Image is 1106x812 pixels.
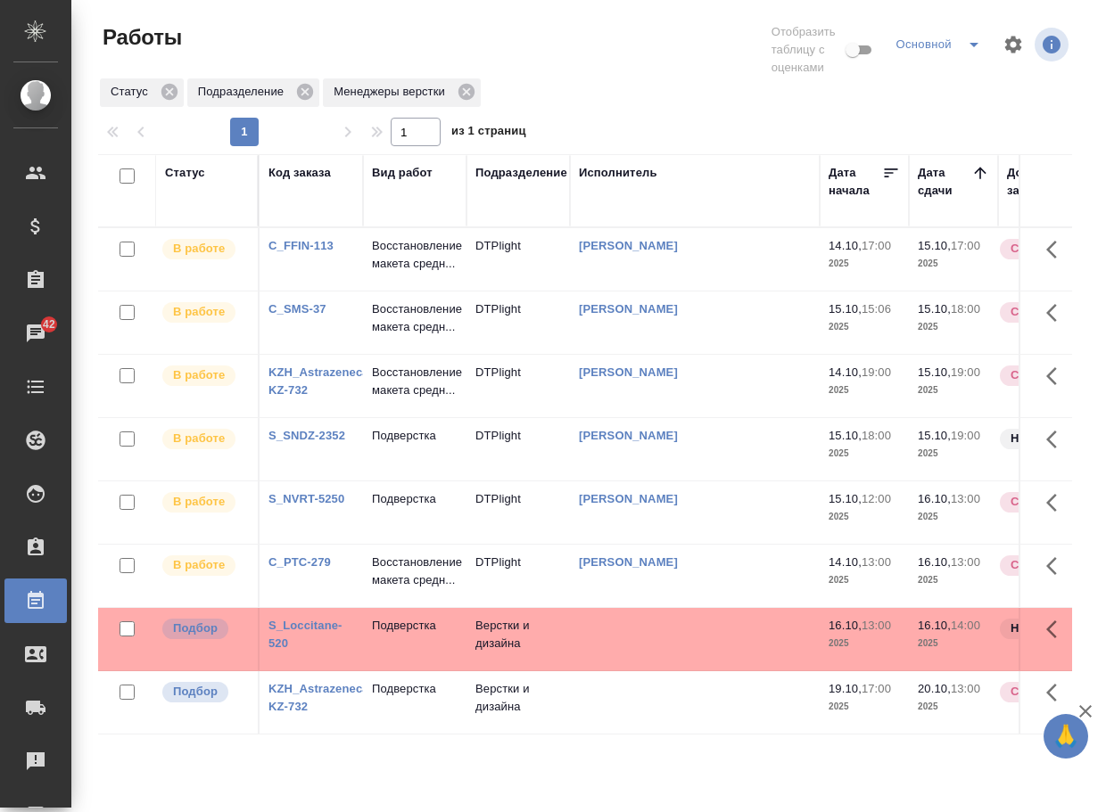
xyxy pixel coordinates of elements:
[918,492,951,505] p: 16.10,
[1011,303,1064,321] p: Срочный
[829,365,862,379] p: 14.10,
[579,239,678,252] a: [PERSON_NAME]
[466,418,570,480] td: DTPlight
[173,683,218,701] p: Подбор
[862,619,891,632] p: 13:00
[372,554,458,589] p: Восстановление макета средн...
[918,381,989,399] p: 2025
[829,571,900,589] p: 2025
[918,555,951,569] p: 16.10,
[951,682,980,695] p: 13:00
[1011,366,1064,384] p: Срочный
[475,164,567,182] div: Подразделение
[918,635,989,652] p: 2025
[268,429,345,442] a: S_SNDZ-2352
[173,366,225,384] p: В работе
[466,545,570,607] td: DTPlight
[466,671,570,734] td: Верстки и дизайна
[918,318,989,336] p: 2025
[1011,493,1064,511] p: Срочный
[918,255,989,273] p: 2025
[951,302,980,316] p: 18:00
[951,239,980,252] p: 17:00
[951,429,980,442] p: 19:00
[772,23,843,77] span: Отобразить таблицу с оценками
[918,508,989,526] p: 2025
[161,680,249,704] div: Можно подбирать исполнителей
[829,619,862,632] p: 16.10,
[372,164,433,182] div: Вид работ
[1007,164,1101,200] div: Доп. статус заказа
[1044,714,1088,759] button: 🙏
[829,429,862,442] p: 15.10,
[268,619,343,650] a: S_Loccitane-520
[1035,28,1072,62] span: Посмотреть информацию
[323,78,481,107] div: Менеджеры верстки
[1011,619,1087,637] p: Нормальный
[268,302,326,316] a: C_SMS-37
[466,291,570,354] td: DTPlight
[1036,545,1078,587] button: Здесь прячутся важные кнопки
[891,30,992,59] div: split button
[268,365,373,397] a: KZH_Astrazeneca-KZ-732
[466,228,570,291] td: DTPlight
[862,239,891,252] p: 17:00
[161,490,249,514] div: Исполнитель выполняет работу
[918,698,989,716] p: 2025
[451,120,526,146] span: из 1 страниц
[918,164,971,200] div: Дата сдачи
[173,303,225,321] p: В работе
[1036,291,1078,334] button: Здесь прячутся важные кнопки
[1036,481,1078,524] button: Здесь прячутся важные кнопки
[187,78,319,107] div: Подразделение
[829,255,900,273] p: 2025
[862,365,891,379] p: 19:00
[268,164,331,182] div: Код заказа
[951,555,980,569] p: 13:00
[951,619,980,632] p: 14:00
[173,619,218,637] p: Подбор
[161,300,249,324] div: Исполнитель выполняет работу
[173,493,225,511] p: В работе
[992,23,1035,66] span: Настроить таблицу
[32,316,66,333] span: 42
[334,83,451,101] p: Менеджеры верстки
[161,617,249,641] div: Можно подбирать исполнителей
[268,492,344,505] a: S_NVRT-5250
[161,427,249,451] div: Исполнитель выполняет работу
[829,508,900,526] p: 2025
[579,492,678,505] a: [PERSON_NAME]
[198,83,290,101] p: Подразделение
[918,239,951,252] p: 15.10,
[372,680,458,698] p: Подверстка
[579,429,678,442] a: [PERSON_NAME]
[579,365,678,379] a: [PERSON_NAME]
[372,300,458,336] p: Восстановление макета средн...
[1036,355,1078,398] button: Здесь прячутся важные кнопки
[829,164,882,200] div: Дата начала
[862,302,891,316] p: 15:06
[579,164,657,182] div: Исполнитель
[829,302,862,316] p: 15.10,
[268,682,373,713] a: KZH_Astrazeneca-KZ-732
[918,302,951,316] p: 15.10,
[4,311,67,356] a: 42
[98,23,182,52] span: Работы
[829,492,862,505] p: 15.10,
[829,239,862,252] p: 14.10,
[862,429,891,442] p: 18:00
[579,302,678,316] a: [PERSON_NAME]
[829,381,900,399] p: 2025
[862,682,891,695] p: 17:00
[829,445,900,463] p: 2025
[268,555,331,569] a: C_PTC-279
[1011,240,1064,258] p: Срочный
[918,365,951,379] p: 15.10,
[268,239,334,252] a: C_FFIN-113
[829,555,862,569] p: 14.10,
[829,682,862,695] p: 19.10,
[466,481,570,544] td: DTPlight
[173,240,225,258] p: В работе
[173,430,225,447] p: В работе
[100,78,184,107] div: Статус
